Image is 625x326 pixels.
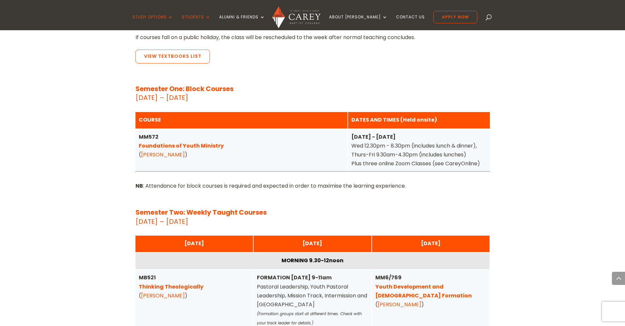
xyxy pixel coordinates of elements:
[139,132,344,159] div: ( )
[257,239,368,248] div: [DATE]
[141,151,185,158] a: [PERSON_NAME]
[351,133,396,141] strong: [DATE] - [DATE]
[351,115,487,124] div: DATES AND TIMES (Held onsite)
[135,50,210,63] a: View Textbooks List
[375,273,487,309] div: ( )
[141,292,185,299] a: [PERSON_NAME]
[351,132,487,168] div: Wed 12.30pm - 8.30pm (includes lunch & dinner), Thurs-Fri 9.30am-4.30pm (includes lunches)
[135,182,143,190] strong: NB
[133,15,173,30] a: Study Options
[433,11,477,23] a: Apply Now
[375,239,487,248] div: [DATE]
[139,115,344,124] div: COURSE
[182,15,211,30] a: Students
[329,15,387,30] a: About [PERSON_NAME]
[135,84,234,93] strong: Semester One: Block Courses
[272,6,321,28] img: Carey Baptist College
[396,15,425,30] a: Contact Us
[135,208,267,217] strong: Semester Two: Weekly Taught Courses
[219,15,265,30] a: Alumni & Friends
[139,283,203,291] a: Thinking Theologically
[281,257,344,264] strong: MORNING 9.30-12noon
[139,133,224,150] strong: MM572
[135,33,490,42] p: If courses fall on a public holiday, the class will be rescheduled to the week after normal teach...
[375,274,472,299] strong: MM6/769
[139,142,224,150] a: Foundations of Youth Ministry
[139,274,203,290] strong: MB521
[139,273,250,300] div: ( )
[135,181,490,190] p: : Attendance for block courses is required and expected in order to maximise the learning experie...
[257,274,332,281] strong: FORMATION [DATE] 9-11am
[351,159,487,168] p: Plus three online Zoom Classes (see CareyOnline)
[139,239,250,248] div: [DATE]
[378,301,421,308] a: [PERSON_NAME]
[257,311,362,326] em: (Formation groups start at different times. Check with your track leader for details.)
[375,283,472,299] a: Youth Development and [DEMOGRAPHIC_DATA] Formation
[135,208,490,226] p: [DATE] – [DATE]
[135,84,490,102] p: [DATE] – [DATE]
